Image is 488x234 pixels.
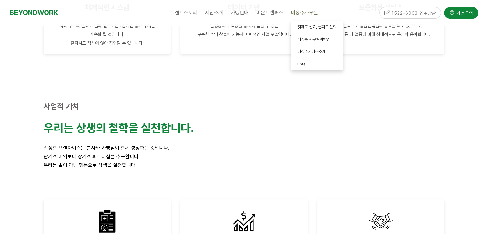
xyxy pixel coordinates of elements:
[167,5,201,21] a: 브랜드스토리
[44,152,445,161] p: 단기적 이익보다 장기적 파트너십을 추구합니다.
[71,40,144,46] span: 혼자서도 책상에 앉아 창업할 수 있습니다.
[170,10,197,16] span: 브랜드스토리
[205,10,223,16] span: 지점소개
[231,208,257,234] img: 1a4f23e78e56b.png
[339,23,423,28] span: 기본적으로 공간임대업의 성격을 띄고 있으므로,
[455,10,473,16] span: 가맹문의
[291,46,343,58] a: 비상주서비스소개
[90,32,124,37] span: 가속화 될 것입니다.
[331,32,430,37] span: 요식업 등 타 업종에 비해 상대적으로 운영이 용이합니다.
[291,21,343,33] a: 첫째도 신뢰, 둘째도 신뢰
[10,7,58,19] a: BEYONDWORK
[256,10,283,16] span: 비욘드캠퍼스
[210,23,278,28] span: 안정성과 수익성을 동시에 얻을 수 있는
[231,10,249,16] span: 가맹안내
[291,33,343,46] a: 비상주 사무실이란?
[201,5,227,21] a: 지점소개
[94,208,120,234] img: 66f318177d144.png
[44,121,193,135] strong: 우리는 상생의 철학을 실천합니다.
[297,49,326,54] span: 비상주서비스소개
[291,10,318,16] span: 비상주사무실
[444,7,478,18] a: 가맹문의
[59,23,155,28] span: 사회 구조의 변화로 인해 앞으로는 1인기업 증가 추세는
[297,62,305,66] span: FAQ
[44,144,445,152] p: 진정한 프랜차이즈는 본사와 가맹점이 함께 성장하는 것입니다.
[297,24,337,29] span: 첫째도 신뢰, 둘째도 신뢰
[368,208,394,234] img: c2c22888914fc.png
[227,5,253,21] a: 가맹안내
[297,37,329,42] span: 비상주 사무실이란?
[287,5,322,21] a: 비상주사무실
[291,58,343,71] a: FAQ
[44,102,79,111] strong: 사업적 가치
[44,161,445,170] p: 우리는 말이 아닌 행동으로 상생을 실천합니다.
[197,32,291,37] span: 꾸준한 수익 창출이 가능해 매력적인 사업 모델입니다.
[253,5,287,21] a: 비욘드캠퍼스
